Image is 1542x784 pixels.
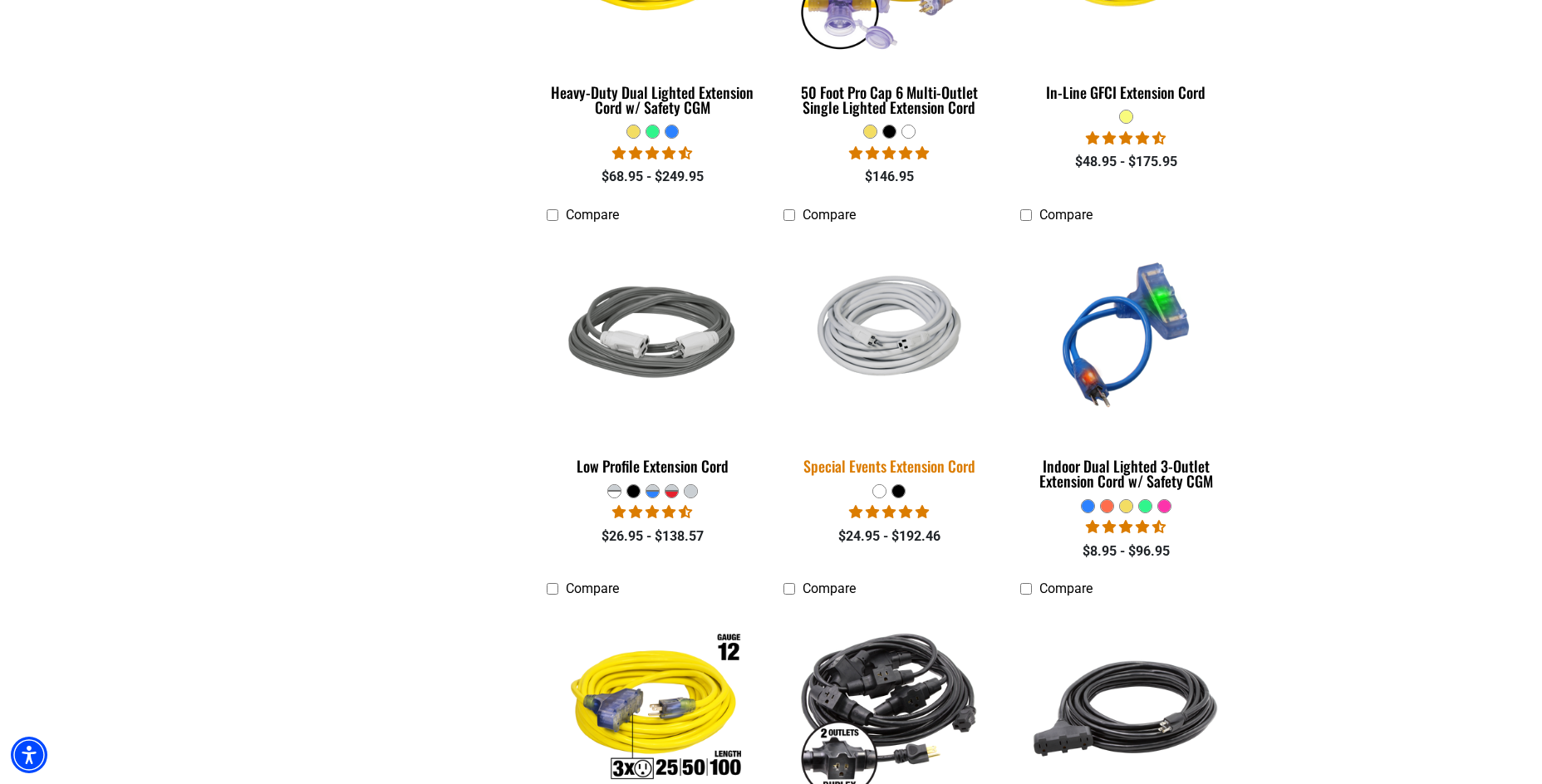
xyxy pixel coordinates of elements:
[11,737,47,773] div: Accessibility Menu
[803,207,856,223] span: Compare
[548,239,758,430] img: grey & white
[1020,458,1232,488] div: Indoor Dual Lighted 3-Outlet Extension Cord w/ Safety CGM
[783,527,995,546] div: $24.95 - $192.46
[1086,130,1166,146] span: 4.62 stars
[849,504,929,520] span: 5.00 stars
[547,231,759,483] a: grey & white Low Profile Extension Cord
[612,504,692,520] span: 4.50 stars
[1020,85,1232,100] div: In-Line GFCI Extension Cord
[1039,581,1093,596] span: Compare
[1039,207,1093,223] span: Compare
[547,527,759,546] div: $26.95 - $138.57
[783,231,995,483] a: white Special Events Extension Cord
[1020,152,1232,172] div: $48.95 - $175.95
[1020,231,1232,498] a: blue Indoor Dual Lighted 3-Outlet Extension Cord w/ Safety CGM
[783,458,995,473] div: Special Events Extension Cord
[1020,541,1232,561] div: $8.95 - $96.95
[612,145,692,161] span: 4.64 stars
[547,458,759,473] div: Low Profile Extension Cord
[1021,239,1230,430] img: blue
[547,167,759,187] div: $68.95 - $249.95
[849,145,929,161] span: 4.80 stars
[783,85,995,115] div: 50 Foot Pro Cap 6 Multi-Outlet Single Lighted Extension Cord
[547,85,759,115] div: Heavy-Duty Dual Lighted Extension Cord w/ Safety CGM
[803,581,856,596] span: Compare
[566,207,619,223] span: Compare
[1086,519,1166,535] span: 4.33 stars
[783,167,995,187] div: $146.95
[773,258,1005,411] img: white
[566,581,619,596] span: Compare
